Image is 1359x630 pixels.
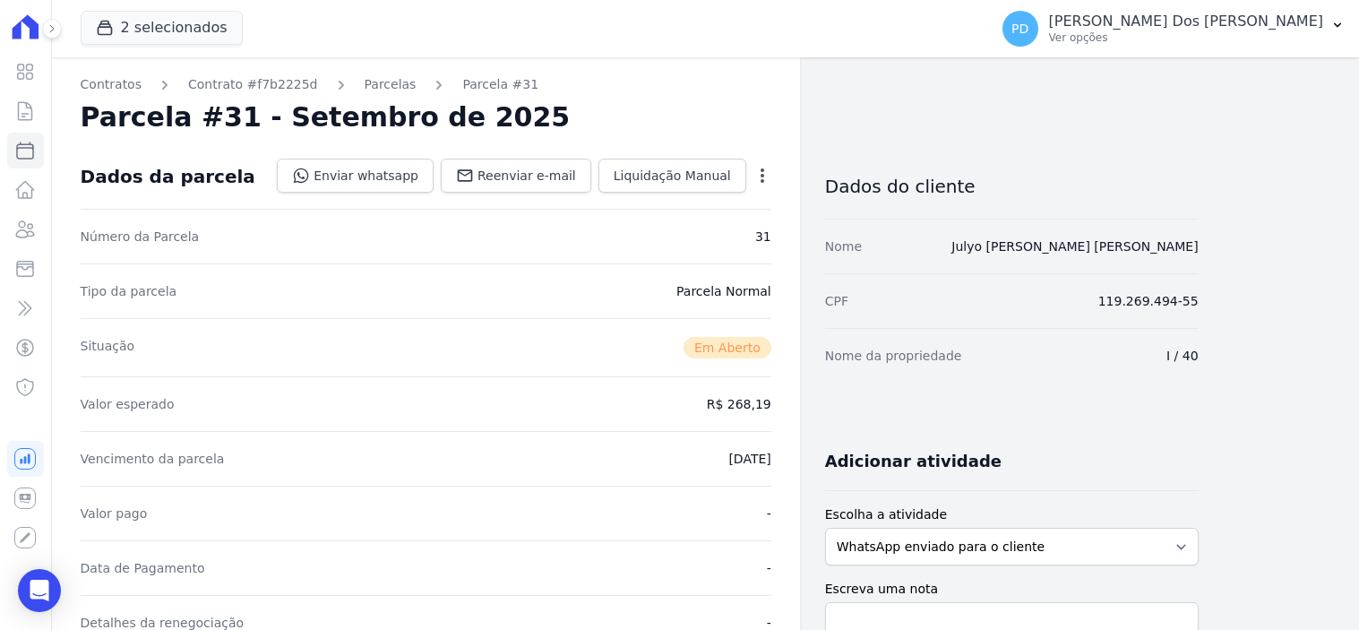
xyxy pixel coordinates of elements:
[825,347,962,365] dt: Nome da propriedade
[1166,347,1199,365] dd: I / 40
[728,450,770,468] dd: [DATE]
[81,395,175,413] dt: Valor esperado
[81,505,148,522] dt: Valor pago
[598,159,746,193] a: Liquidação Manual
[1011,22,1028,35] span: PD
[81,101,571,134] h2: Parcela #31 - Setembro de 2025
[365,75,417,94] a: Parcelas
[81,166,255,187] div: Dados da parcela
[81,559,205,577] dt: Data de Pagamento
[81,337,135,358] dt: Situação
[684,337,771,358] span: Em Aberto
[825,237,862,255] dt: Nome
[767,505,771,522] dd: -
[462,75,538,94] a: Parcela #31
[81,282,177,300] dt: Tipo da parcela
[277,159,434,193] a: Enviar whatsapp
[951,239,1198,254] a: Julyo [PERSON_NAME] [PERSON_NAME]
[825,505,1199,524] label: Escolha a atividade
[441,159,591,193] a: Reenviar e-mail
[825,580,1199,599] label: Escreva uma nota
[825,292,848,310] dt: CPF
[825,176,1199,197] h3: Dados do cliente
[988,4,1359,54] button: PD [PERSON_NAME] Dos [PERSON_NAME] Ver opções
[81,450,225,468] dt: Vencimento da parcela
[188,75,318,94] a: Contrato #f7b2225d
[767,559,771,577] dd: -
[1049,13,1323,30] p: [PERSON_NAME] Dos [PERSON_NAME]
[825,451,1002,472] h3: Adicionar atividade
[81,75,771,94] nav: Breadcrumb
[614,167,731,185] span: Liquidação Manual
[755,228,771,246] dd: 31
[477,167,576,185] span: Reenviar e-mail
[676,282,771,300] dd: Parcela Normal
[1098,292,1199,310] dd: 119.269.494-55
[81,228,200,246] dt: Número da Parcela
[707,395,771,413] dd: R$ 268,19
[81,75,142,94] a: Contratos
[1049,30,1323,45] p: Ver opções
[18,569,61,612] div: Open Intercom Messenger
[81,11,243,45] button: 2 selecionados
